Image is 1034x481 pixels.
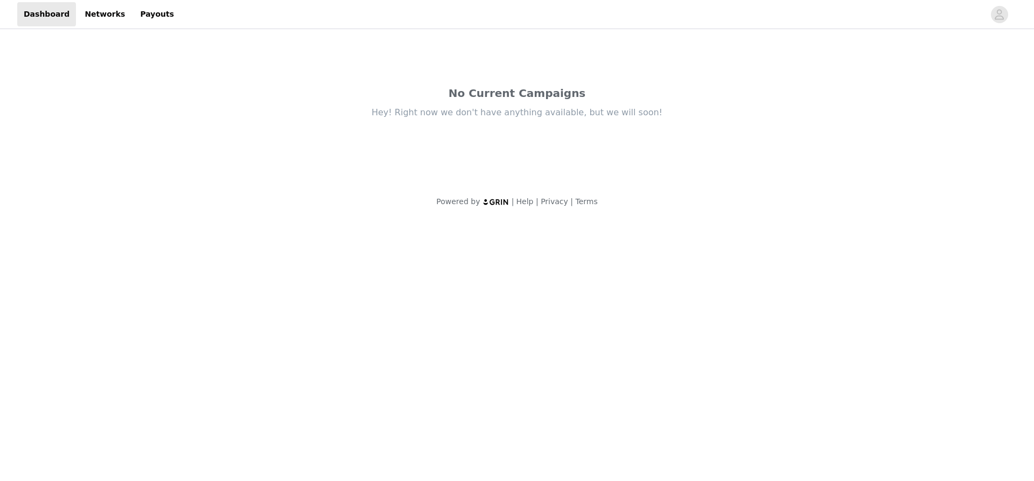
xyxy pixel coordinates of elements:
img: logo [483,198,509,205]
div: avatar [994,6,1004,23]
a: Networks [78,2,131,26]
a: Help [516,197,534,206]
span: Powered by [436,197,480,206]
a: Dashboard [17,2,76,26]
a: Payouts [134,2,180,26]
a: Terms [575,197,597,206]
span: | [536,197,539,206]
span: | [570,197,573,206]
a: Privacy [541,197,568,206]
span: | [512,197,514,206]
div: No Current Campaigns [291,85,743,101]
div: Hey! Right now we don't have anything available, but we will soon! [291,107,743,118]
